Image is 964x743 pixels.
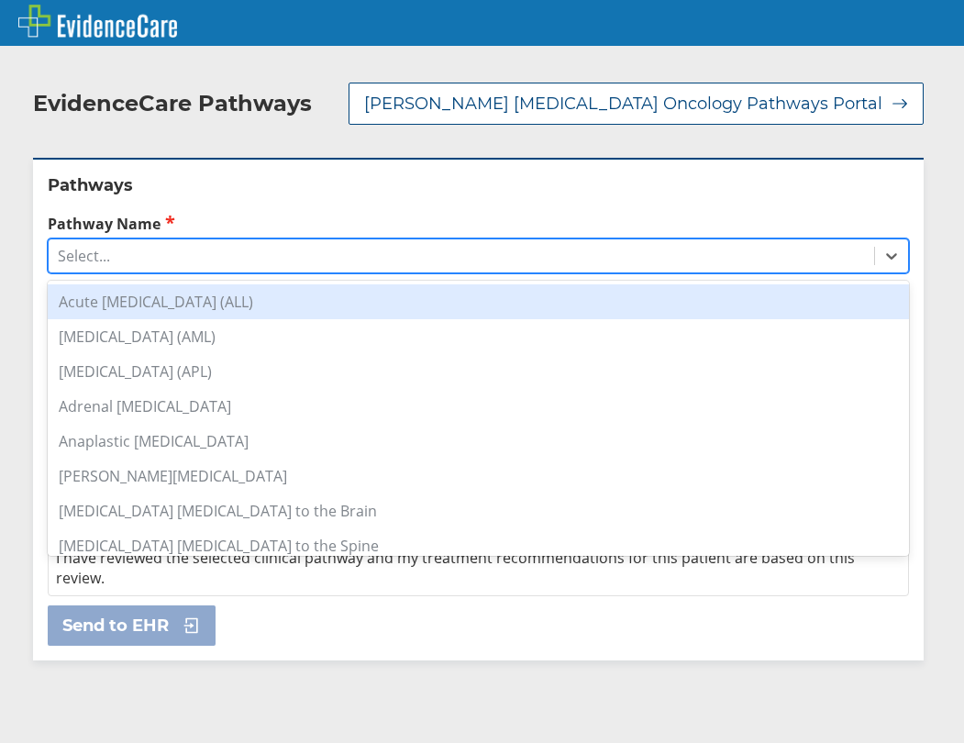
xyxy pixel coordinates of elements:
div: [MEDICAL_DATA] [MEDICAL_DATA] to the Spine [48,528,909,563]
button: Send to EHR [48,605,216,646]
div: [MEDICAL_DATA] (APL) [48,354,909,389]
div: Acute [MEDICAL_DATA] (ALL) [48,284,909,319]
button: [PERSON_NAME] [MEDICAL_DATA] Oncology Pathways Portal [349,83,924,125]
span: Send to EHR [62,615,169,637]
span: I have reviewed the selected clinical pathway and my treatment recommendations for this patient a... [56,548,855,588]
label: Pathway Name [48,213,909,234]
img: EvidenceCare [18,5,177,38]
h2: Pathways [48,174,909,196]
div: [PERSON_NAME][MEDICAL_DATA] [48,459,909,493]
div: Adrenal [MEDICAL_DATA] [48,389,909,424]
div: [MEDICAL_DATA] (AML) [48,319,909,354]
span: [PERSON_NAME] [MEDICAL_DATA] Oncology Pathways Portal [364,93,882,115]
div: [MEDICAL_DATA] [MEDICAL_DATA] to the Brain [48,493,909,528]
div: Anaplastic [MEDICAL_DATA] [48,424,909,459]
h2: EvidenceCare Pathways [33,90,312,117]
div: Select... [58,246,110,266]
